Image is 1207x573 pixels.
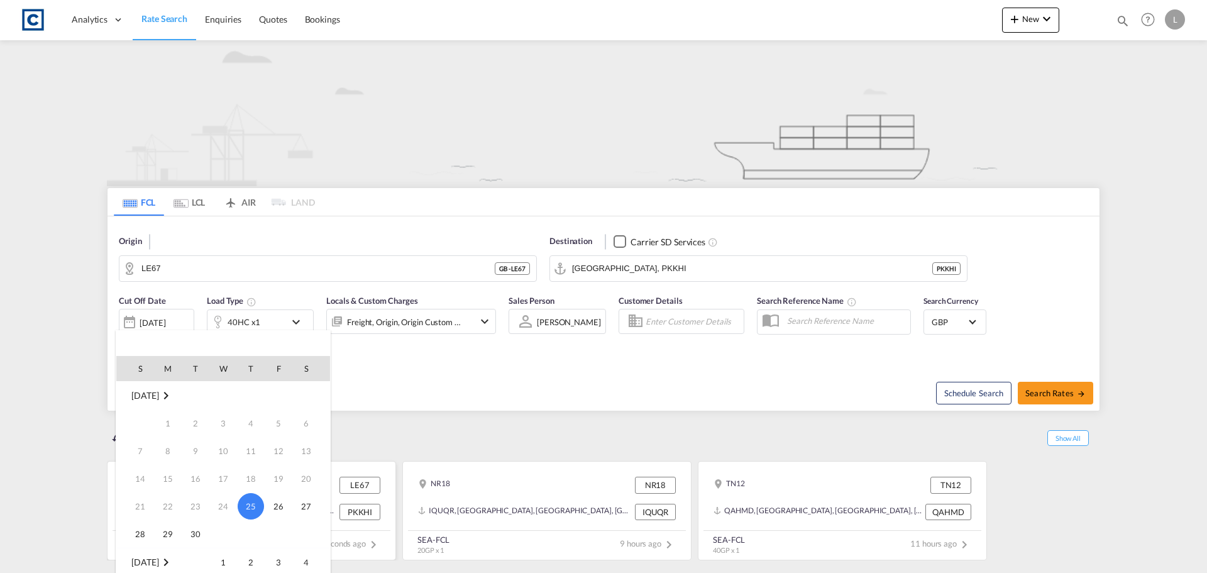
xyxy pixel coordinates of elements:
[266,494,291,519] span: 26
[182,409,209,437] td: Tuesday September 2 2025
[292,409,330,437] td: Saturday September 6 2025
[292,465,330,492] td: Saturday September 20 2025
[116,437,330,465] tr: Week 2
[155,521,180,547] span: 29
[292,492,330,520] td: Saturday September 27 2025
[116,382,330,410] tr: Week undefined
[292,437,330,465] td: Saturday September 13 2025
[154,520,182,548] td: Monday September 29 2025
[182,437,209,465] td: Tuesday September 9 2025
[209,356,237,381] th: W
[116,465,154,492] td: Sunday September 14 2025
[265,465,292,492] td: Friday September 19 2025
[116,437,154,465] td: Sunday September 7 2025
[265,437,292,465] td: Friday September 12 2025
[209,492,237,520] td: Wednesday September 24 2025
[182,356,209,381] th: T
[131,390,158,401] span: [DATE]
[154,437,182,465] td: Monday September 8 2025
[209,409,237,437] td: Wednesday September 3 2025
[183,521,208,547] span: 30
[237,465,265,492] td: Thursday September 18 2025
[182,520,209,548] td: Tuesday September 30 2025
[294,494,319,519] span: 27
[116,382,330,410] td: September 2025
[154,409,182,437] td: Monday September 1 2025
[237,356,265,381] th: T
[237,492,265,520] td: Thursday September 25 2025
[154,492,182,520] td: Monday September 22 2025
[131,557,158,567] span: [DATE]
[182,492,209,520] td: Tuesday September 23 2025
[209,437,237,465] td: Wednesday September 10 2025
[292,356,330,381] th: S
[265,356,292,381] th: F
[265,409,292,437] td: Friday September 5 2025
[116,492,154,520] td: Sunday September 21 2025
[237,409,265,437] td: Thursday September 4 2025
[182,465,209,492] td: Tuesday September 16 2025
[209,465,237,492] td: Wednesday September 17 2025
[154,465,182,492] td: Monday September 15 2025
[237,437,265,465] td: Thursday September 11 2025
[116,465,330,492] tr: Week 3
[265,492,292,520] td: Friday September 26 2025
[238,493,264,520] span: 25
[116,520,330,548] tr: Week 5
[116,520,154,548] td: Sunday September 28 2025
[154,356,182,381] th: M
[116,492,330,520] tr: Week 4
[116,356,154,381] th: S
[128,521,153,547] span: 28
[116,409,330,437] tr: Week 1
